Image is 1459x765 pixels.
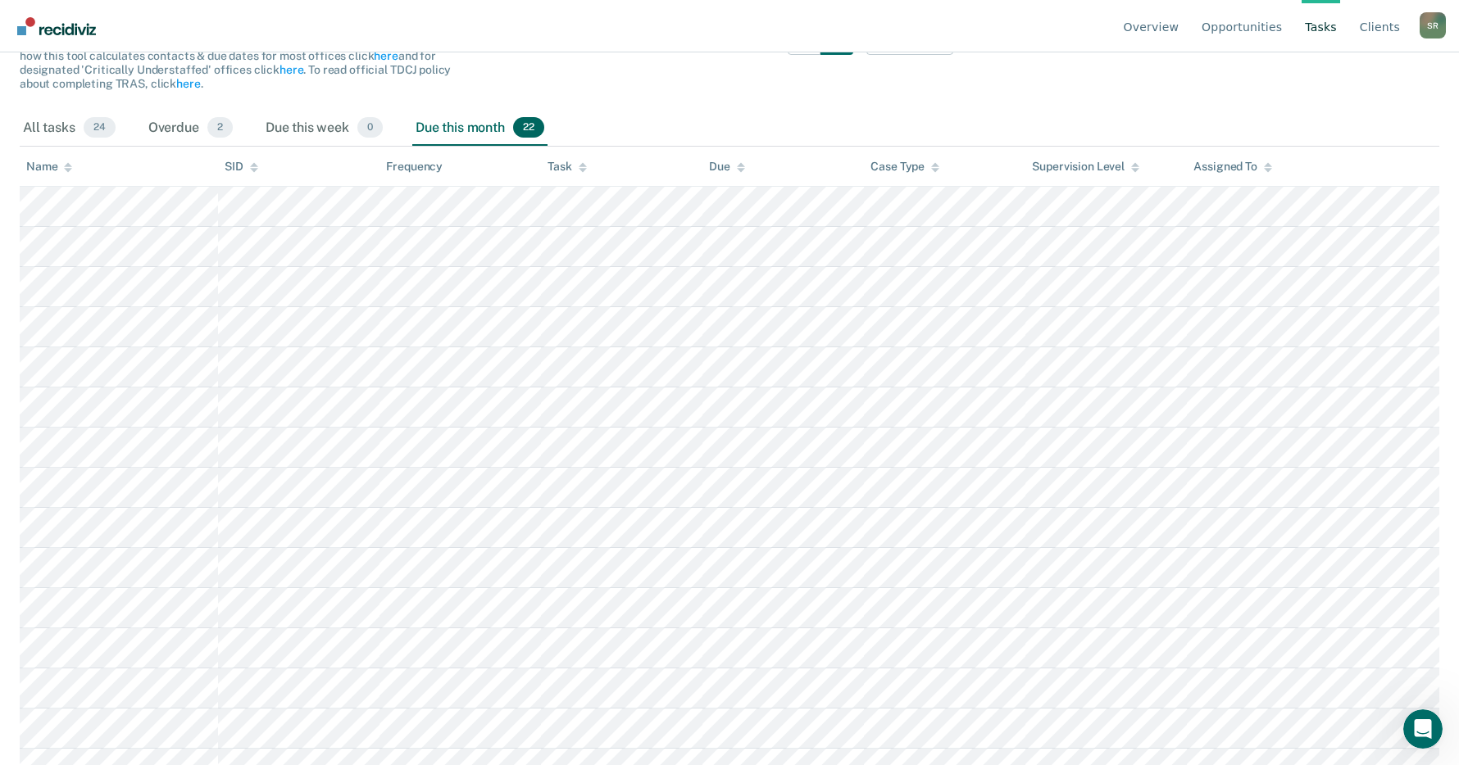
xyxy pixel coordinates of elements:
button: Profile dropdown button [1420,12,1446,38]
div: Case Type [870,160,939,174]
div: Due this week0 [262,111,386,147]
span: 2 [207,117,233,138]
div: Task [548,160,586,174]
img: Recidiviz [17,17,96,35]
div: All tasks24 [20,111,119,147]
span: 24 [84,117,116,138]
div: Supervision Level [1032,160,1139,174]
span: 22 [513,117,544,138]
iframe: Intercom live chat [1403,709,1443,749]
div: Due this month22 [412,111,548,147]
a: here [280,63,303,76]
div: Frequency [386,160,443,174]
div: Name [26,160,72,174]
span: The clients listed below have upcoming requirements due this month that have not yet been complet... [20,22,452,90]
span: 0 [357,117,383,138]
div: Due [709,160,745,174]
div: S R [1420,12,1446,38]
div: Overdue2 [145,111,236,147]
div: Assigned To [1193,160,1271,174]
div: SID [225,160,258,174]
a: here [374,49,398,62]
a: here [176,77,200,90]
